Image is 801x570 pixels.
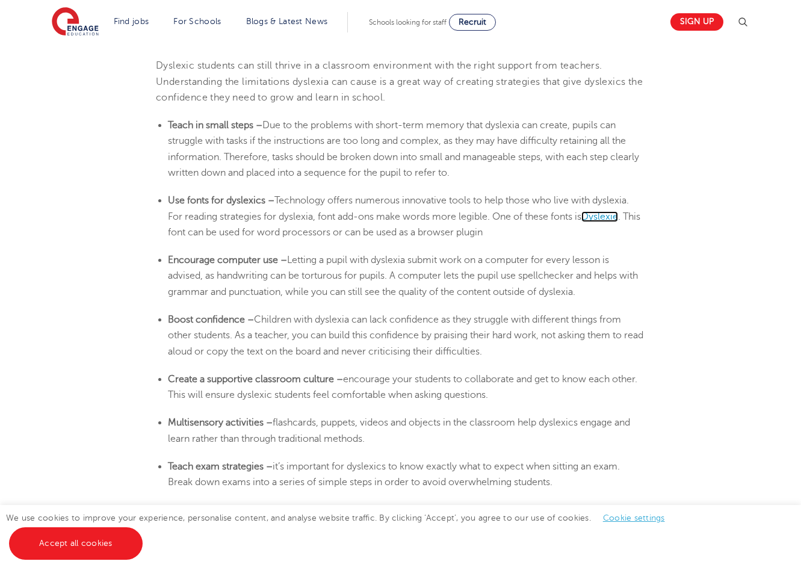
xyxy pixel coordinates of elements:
[114,17,149,26] a: Find jobs
[369,18,447,26] span: Schools looking for staff
[280,255,287,265] b: –
[52,7,99,37] img: Engage Education
[168,255,638,297] span: Letting a pupil with dyslexia submit work on a computer for every lesson is advised, as handwriti...
[449,14,496,31] a: Recruit
[603,513,665,522] a: Cookie settings
[6,513,677,548] span: We use cookies to improve your experience, personalise content, and analyse website traffic. By c...
[168,195,629,221] span: Technology offers numerous innovative tools to help those who live with dyslexia. For reading str...
[581,211,618,222] a: Dyslexie
[168,374,343,385] b: Create a supportive classroom culture –
[168,461,620,488] span: it’s important for dyslexics to know exactly what to expect when sitting an exam. Break down exam...
[168,120,262,131] b: Teach in small steps –
[168,195,274,206] b: Use fonts for dyslexics –
[670,13,723,31] a: Sign up
[9,527,143,560] a: Accept all cookies
[168,255,278,265] b: Encourage computer use
[168,417,630,444] span: flashcards, puppets, videos and objects in the classroom help dyslexics engage and learn rather t...
[459,17,486,26] span: Recruit
[156,60,643,103] span: Dyslexic students can still thrive in a classroom environment with the right support from teacher...
[168,374,637,400] span: encourage your students to collaborate and get to know each other. This will ensure dyslexic stud...
[168,314,643,357] span: Children with dyslexia can lack confidence as they struggle with different things from other stud...
[173,17,221,26] a: For Schools
[168,314,254,325] b: Boost confidence –
[168,417,273,428] b: Multisensory activities –
[168,461,273,472] b: Teach exam strategies –
[246,17,328,26] a: Blogs & Latest News
[168,211,640,238] span: . This font can be used for word processors or can be used as a browser plugin
[168,120,639,178] span: Due to the problems with short-term memory that dyslexia can create, pupils can struggle with tas...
